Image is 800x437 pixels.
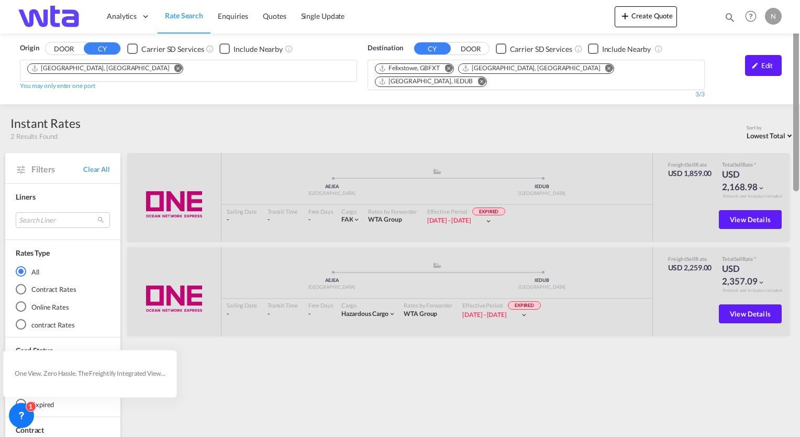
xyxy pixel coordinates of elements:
[742,7,760,25] span: Help
[765,8,782,25] div: N
[427,216,472,224] span: [DATE] - [DATE]
[496,43,572,54] md-checkbox: Checkbox No Ink
[146,286,202,312] img: ONE
[719,210,782,229] button: View Details
[308,215,310,224] div: -
[602,44,651,54] div: Include Nearby
[734,256,742,262] span: Sell
[437,190,648,197] div: [GEOGRAPHIC_DATA]
[437,284,648,291] div: [GEOGRAPHIC_DATA]
[379,64,440,73] div: Felixstowe, GBFXT
[722,255,774,263] div: Total Rate
[437,277,648,284] div: IEDUB
[268,301,298,309] div: Transit Time
[16,302,110,312] md-radio-button: Online Rates
[26,60,192,79] md-chips-wrap: Chips container. Use arrow keys to select chips.
[668,263,712,273] div: USD 2,259.00
[227,277,437,284] div: AEJEA
[427,216,472,225] div: 01 Oct 2025 - 07 Oct 2025
[368,215,402,223] span: WTA Group
[747,129,795,141] md-select: Select: Lowest Total
[227,190,437,197] div: [GEOGRAPHIC_DATA]
[218,12,248,20] span: Enquiries
[485,217,492,225] md-icon: icon-chevron-down
[379,64,442,73] div: Press delete to remove this chip.
[722,168,774,193] div: USD 2,168.98
[462,301,541,311] div: Effective Period
[308,207,334,215] div: Free Days
[368,215,416,224] div: WTA Group
[734,161,742,168] span: Sell
[745,55,782,76] div: icon-pencilEdit
[452,43,489,55] button: DOOR
[341,207,361,215] div: Cargo
[404,310,437,318] span: WTA Group
[16,319,110,330] md-radio-button: contract Rates
[379,77,475,86] div: Press delete to remove this chip.
[31,163,83,175] span: Filters
[722,263,774,288] div: USD 2,357.09
[368,43,403,53] span: Destination
[227,215,257,224] div: -
[84,42,120,54] button: CY
[722,161,774,168] div: Total Rate
[404,301,452,309] div: Rates by Forwarder
[107,11,137,21] span: Analytics
[227,310,257,319] div: -
[219,43,283,54] md-checkbox: Checkbox No Ink
[758,279,765,286] md-icon: icon-chevron-down
[598,64,614,74] button: Remove
[227,284,437,291] div: [GEOGRAPHIC_DATA]
[715,193,790,199] div: Remark and Inclusion included
[167,64,183,74] button: Remove
[668,161,712,168] div: Freight Rate
[462,311,507,319] span: [DATE] - [DATE]
[10,132,58,141] span: 2 Results Found
[438,64,453,74] button: Remove
[146,191,202,217] img: ONE
[373,60,699,87] md-chips-wrap: Chips container. Use arrow keys to select chips.
[724,12,736,23] md-icon: icon-magnify
[10,115,81,132] div: Instant Rates
[431,263,443,268] md-icon: assets/icons/custom/ship-fill.svg
[268,215,298,224] div: -
[715,288,790,293] div: Remark and Inclusion included
[227,207,257,215] div: Sailing Date
[619,9,631,22] md-icon: icon-plus 400-fg
[16,266,110,277] md-radio-button: All
[263,12,286,20] span: Quotes
[753,256,756,262] span: Subject to Remarks
[588,43,651,54] md-checkbox: Checkbox No Ink
[165,11,203,20] span: Rate Search
[16,5,86,28] img: bf843820205c11f09835497521dffd49.png
[462,64,602,73] div: Press delete to remove this chip.
[20,82,95,91] div: You may only enter one port
[730,215,771,224] span: View Details
[520,311,528,319] md-icon: icon-chevron-down
[16,248,50,258] div: Rates Type
[127,43,204,54] md-checkbox: Checkbox No Ink
[654,45,663,53] md-icon: Unchecked: Ignores neighbouring ports when fetching rates.Checked : Includes neighbouring ports w...
[268,207,298,215] div: Transit Time
[437,183,648,190] div: IEDUB
[16,192,35,201] span: Liners
[301,12,345,20] span: Single Update
[16,284,110,294] md-radio-button: Contract Rates
[427,207,506,217] div: Effective Period
[462,64,600,73] div: London Gateway Port, GBLGP
[668,168,712,179] div: USD 1,859.00
[308,310,310,319] div: -
[308,301,334,309] div: Free Days
[368,90,705,99] div: 3/3
[615,6,677,27] button: icon-plus 400-fgCreate Quote
[719,304,782,323] button: View Details
[234,44,283,54] div: Include Nearby
[379,77,473,86] div: Dublin, IEDUB
[742,7,765,26] div: Help
[471,77,486,88] button: Remove
[285,45,293,53] md-icon: Unchecked: Ignores neighbouring ports when fetching rates.Checked : Includes neighbouring ports w...
[20,43,39,53] span: Origin
[31,64,169,73] div: Jebel Ali, AEJEA
[16,425,44,434] span: Contract
[508,301,541,310] span: EXPIRED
